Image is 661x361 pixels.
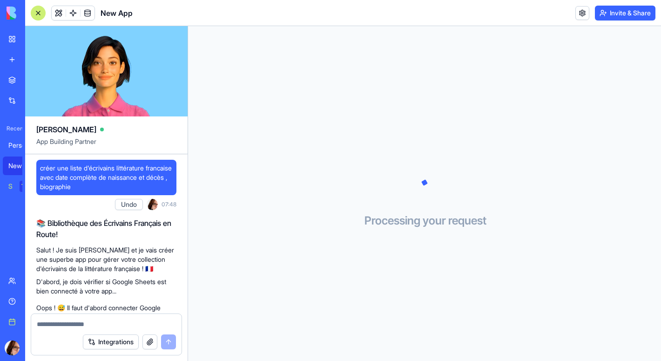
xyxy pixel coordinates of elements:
[147,199,158,210] img: ACg8ocJSvkeORa-XWhD1YgBUfR9B_efwDwBQZPTjTQcvuCVcaPJvSHA=s96-c
[7,7,64,20] img: logo
[36,303,176,350] p: Oops ! 😅 Il faut d'abord connecter Google Sheets à votre app. Cliquez sur le bouton de connexion ...
[36,277,176,296] p: D'abord, je dois vérifier si Google Sheets est bien connecté à votre app...
[8,161,34,170] div: New App
[3,136,40,155] a: Personnalités Historiques
[353,213,496,228] h3: Processing your request
[8,141,34,150] div: Personnalités Historiques
[162,201,176,208] span: 07:48
[5,341,20,355] img: ACg8ocJSvkeORa-XWhD1YgBUfR9B_efwDwBQZPTjTQcvuCVcaPJvSHA=s96-c
[595,6,655,20] button: Invite & Share
[8,182,13,191] div: Social Media Content Generator
[36,245,176,273] p: Salut ! Je suis [PERSON_NAME] et je vais créer une superbe app pour gérer votre collection d'écri...
[115,199,143,210] button: Undo
[3,125,22,132] span: Recent
[40,163,173,191] span: créer une liste d'écrivains littérature francaise avec date complète de naissance et décès , biog...
[36,137,176,154] span: App Building Partner
[3,157,40,175] a: New App
[36,124,96,135] span: [PERSON_NAME]
[36,218,176,240] h2: 📚 Bibliothèque des Écrivains Français en Route!
[101,7,133,19] h1: New App
[20,181,34,192] div: TRY
[83,334,139,349] button: Integrations
[3,177,40,196] a: Social Media Content GeneratorTRY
